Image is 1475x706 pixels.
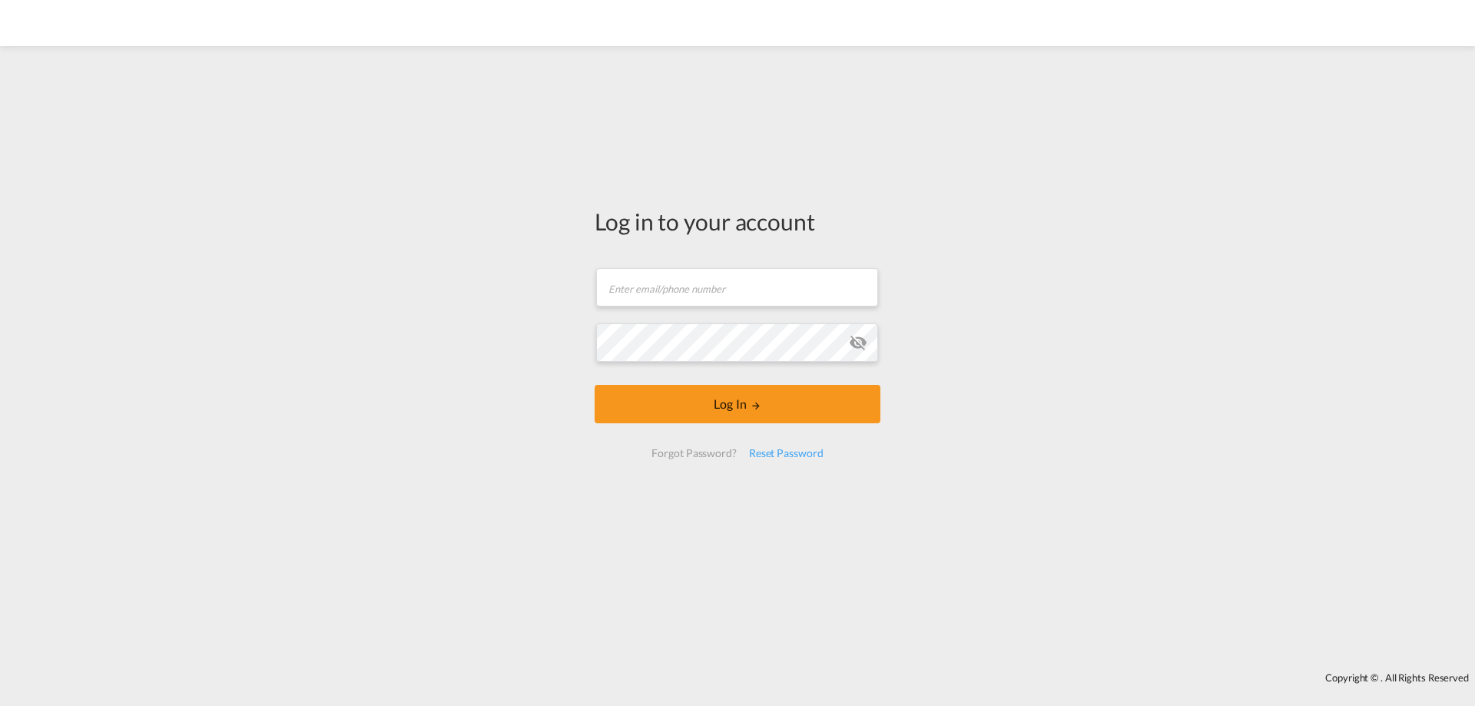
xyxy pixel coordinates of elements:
input: Enter email/phone number [596,268,878,307]
md-icon: icon-eye-off [849,333,867,352]
div: Reset Password [743,439,830,467]
div: Forgot Password? [645,439,742,467]
div: Log in to your account [595,205,880,237]
button: LOGIN [595,385,880,423]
